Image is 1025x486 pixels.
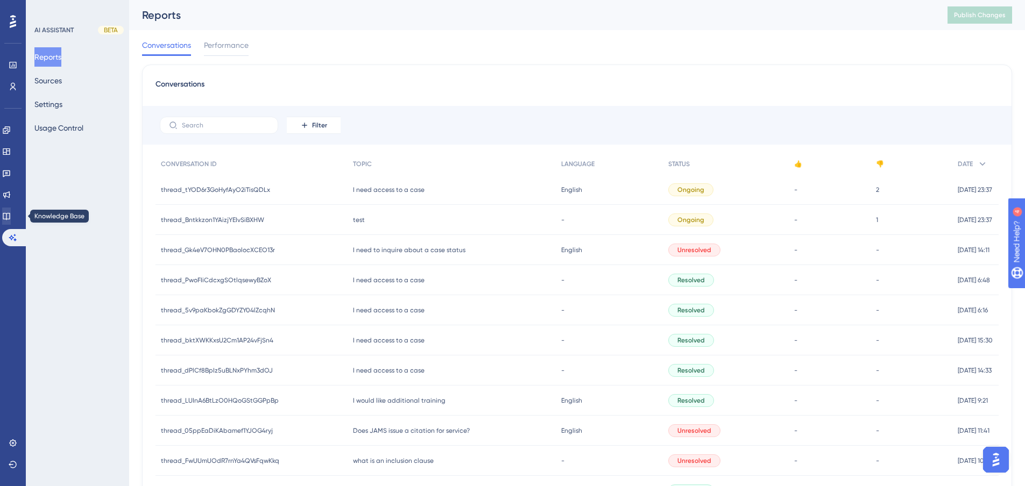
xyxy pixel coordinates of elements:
span: - [876,456,879,465]
span: I need access to a case [353,276,425,284]
span: what is an inclusion clause [353,456,434,465]
span: - [794,366,797,375]
span: Conversations [142,39,191,52]
span: Filter [312,121,327,130]
span: English [561,185,582,194]
span: Conversations [155,78,204,97]
iframe: UserGuiding AI Assistant Launcher [980,444,1012,476]
span: [DATE] 6:16 [958,306,988,315]
span: [DATE] 14:11 [958,246,989,254]
span: [DATE] 6:48 [958,276,990,284]
span: [DATE] 11:41 [958,426,989,435]
span: [DATE] 15:30 [958,336,993,345]
span: I need access to a case [353,306,425,315]
input: Search [182,121,269,129]
span: - [876,426,879,435]
span: Unresolved [677,426,711,435]
span: Resolved [677,336,705,345]
span: thread_PwoFIiCdcxgSOtlqsewyBZoX [161,276,271,284]
span: - [876,396,879,405]
span: - [561,336,564,345]
span: [DATE] 23:37 [958,185,992,194]
div: BETA [98,26,124,34]
span: I need access to a case [353,366,425,375]
span: English [561,396,582,405]
span: DATE [958,160,973,168]
span: I need access to a case [353,185,425,194]
span: 👎 [876,160,884,168]
span: thread_Bntkkzon1YAizjYEIvSiBXHW [161,216,264,224]
div: Reports [142,8,921,23]
span: thread_bktXWKKxsU2Cm1AP24vFjSn4 [161,336,273,345]
span: TOPIC [353,160,372,168]
button: Reports [34,47,61,67]
span: [DATE] 9:21 [958,396,988,405]
span: 👍 [794,160,802,168]
span: English [561,426,582,435]
span: - [876,336,879,345]
span: Need Help? [25,3,67,16]
span: - [876,276,879,284]
span: thread_Gk4eV7OHN0PBaolocXCEO13r [161,246,275,254]
span: - [561,216,564,224]
span: - [561,456,564,465]
span: - [561,276,564,284]
span: thread_5v9paKbokZgGDYZY04lZcqhN [161,306,275,315]
span: - [794,216,797,224]
span: 2 [876,185,879,194]
span: - [876,366,879,375]
span: - [794,396,797,405]
span: Resolved [677,396,705,405]
span: STATUS [668,160,690,168]
span: Ongoing [677,185,704,194]
button: Filter [287,117,341,134]
span: [DATE] 14:33 [958,366,992,375]
span: thread_dPlCf8BpIz5uBLNxPYhm3dOJ [161,366,273,375]
span: - [561,366,564,375]
span: - [794,336,797,345]
button: Settings [34,95,62,114]
span: Publish Changes [954,11,1006,19]
span: Unresolved [677,246,711,254]
div: 4 [75,5,78,14]
span: - [876,306,879,315]
span: [DATE] 23:37 [958,216,992,224]
span: thread_FwUUmUOdR7rnYa4QVsFqwKkq [161,456,279,465]
span: - [794,306,797,315]
span: I need access to a case [353,336,425,345]
button: Usage Control [34,118,83,138]
span: LANGUAGE [561,160,595,168]
span: Does JAMS issue a citation for service? [353,426,470,435]
span: - [794,246,797,254]
span: I would like additional training [353,396,446,405]
div: AI ASSISTANT [34,26,74,34]
span: [DATE] 10:27 [958,456,992,465]
span: - [794,426,797,435]
span: CONVERSATION ID [161,160,217,168]
button: Publish Changes [948,6,1012,24]
span: 1 [876,216,878,224]
span: thread_tYOD6r3GoHyfAyO2iTisQDLx [161,185,270,194]
span: - [561,306,564,315]
span: - [794,456,797,465]
span: I need to inquire about a case status [353,246,465,254]
span: - [794,185,797,194]
span: thread_LUInA6BtLzO0HQoGStGGPpBp [161,396,279,405]
button: Sources [34,71,62,90]
span: Unresolved [677,456,711,465]
span: - [876,246,879,254]
span: thread_05ppEaDiKAbamef1YJOG4ryj [161,426,273,435]
span: Ongoing [677,216,704,224]
span: - [794,276,797,284]
span: test [353,216,365,224]
span: Resolved [677,306,705,315]
span: Resolved [677,276,705,284]
span: English [561,246,582,254]
span: Resolved [677,366,705,375]
span: Performance [204,39,249,52]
